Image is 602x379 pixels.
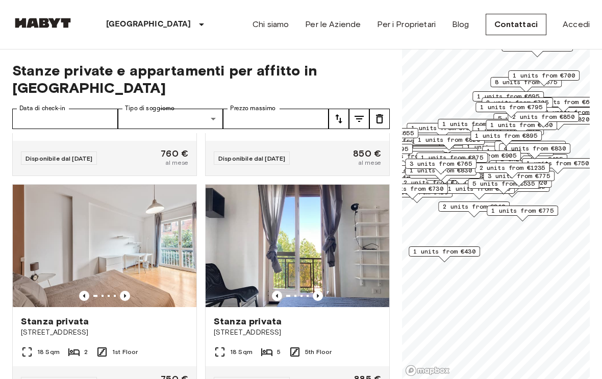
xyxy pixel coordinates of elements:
[472,125,544,141] div: Map marker
[491,206,554,215] span: 1 units from €775
[377,18,436,31] a: Per i Proprietari
[482,97,553,113] div: Map marker
[13,185,196,307] img: Marketing picture of unit IT-14-057-001-02H
[475,102,547,118] div: Map marker
[490,77,562,93] div: Map marker
[413,135,485,150] div: Map marker
[329,109,349,129] button: tune
[563,18,590,31] a: Accedi
[452,18,469,31] a: Blog
[490,120,553,130] span: 1 units from €760
[504,144,566,153] span: 4 units from €830
[411,123,473,133] span: 1 units from €795
[526,97,601,113] div: Map marker
[405,159,476,174] div: Map marker
[513,71,575,80] span: 1 units from €700
[12,109,118,129] input: Choose date
[486,120,557,136] div: Map marker
[472,179,535,188] span: 5 units from €535
[448,184,510,193] span: 1 units from €850
[369,172,440,188] div: Map marker
[84,347,88,357] span: 2
[483,171,555,187] div: Map marker
[112,347,138,357] span: 1st Floor
[407,123,478,139] div: Map marker
[218,155,285,162] span: Disponibile dal [DATE]
[409,246,480,262] div: Map marker
[487,146,549,156] span: 1 units from €785
[527,115,589,124] span: 2 units from €820
[19,104,65,113] label: Data di check-in
[498,114,560,123] span: 5 units from €805
[253,18,289,31] a: Chi siamo
[486,14,547,35] a: Contattaci
[214,327,381,338] span: [STREET_ADDRESS]
[358,158,381,167] span: al mese
[480,103,542,112] span: 1 units from €795
[349,109,369,129] button: tune
[495,78,557,87] span: 8 units from €675
[522,158,593,174] div: Map marker
[37,347,60,357] span: 18 Sqm
[125,104,174,113] label: Tipo di soggiorno
[404,178,466,187] span: 2 units from €730
[512,112,574,121] span: 2 units from €850
[494,141,566,157] div: Map marker
[26,155,92,162] span: Disponibile dal [DATE]
[508,112,579,128] div: Map marker
[421,153,483,162] span: 1 units from €875
[381,184,443,193] span: 1 units from €730
[12,18,73,28] img: Habyt
[377,184,448,199] div: Map marker
[352,129,414,138] span: 1 units from €655
[230,347,253,357] span: 18 Sqm
[472,91,544,107] div: Map marker
[418,135,480,144] span: 1 units from €820
[454,151,516,160] span: 2 units from €905
[443,202,505,211] span: 2 units from €840
[449,150,521,166] div: Map marker
[499,143,570,159] div: Map marker
[410,159,472,168] span: 3 units from €765
[305,18,361,31] a: Per le Aziende
[508,70,580,86] div: Map marker
[373,173,436,182] span: 1 units from €695
[21,327,188,338] span: [STREET_ADDRESS]
[413,247,475,256] span: 1 units from €430
[12,62,390,96] span: Stanze private e appartamenti per affitto in [GEOGRAPHIC_DATA]
[438,119,509,135] div: Map marker
[277,347,281,357] span: 5
[230,104,275,113] label: Prezzo massimo
[214,315,282,327] span: Stanza privata
[480,163,545,172] span: 2 units from €1235
[21,315,89,327] span: Stanza privata
[405,365,450,376] a: Mapbox logo
[475,131,537,140] span: 1 units from €895
[468,179,539,194] div: Map marker
[416,153,488,168] div: Map marker
[313,291,323,301] button: Previous image
[470,131,542,146] div: Map marker
[475,163,550,179] div: Map marker
[120,291,130,301] button: Previous image
[305,347,332,357] span: 5th Floor
[161,149,188,158] span: 760 €
[477,92,539,101] span: 1 units from €695
[206,185,389,307] img: Marketing picture of unit IT-14-032-007-01H
[442,119,505,129] span: 1 units from €810
[272,291,282,301] button: Previous image
[346,144,408,154] span: 1 units from €695
[526,159,589,168] span: 1 units from €750
[106,18,191,31] p: [GEOGRAPHIC_DATA]
[369,109,390,129] button: tune
[487,206,558,221] div: Map marker
[165,158,188,167] span: al mese
[79,291,89,301] button: Previous image
[488,171,550,181] span: 3 units from €775
[438,201,510,217] div: Map marker
[486,98,548,107] span: 2 units from €705
[531,97,597,107] span: 13 units from €665
[353,149,381,158] span: 850 €
[403,166,465,175] span: 4 units from €710
[477,125,539,135] span: 1 units from €810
